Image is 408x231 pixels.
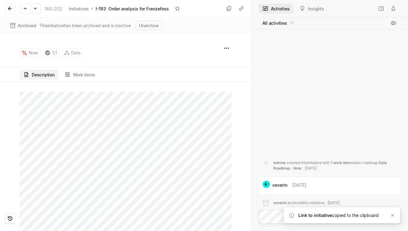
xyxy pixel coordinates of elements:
button: Activities [259,4,293,13]
div: archived this initiative . [273,200,340,206]
span: Data [71,49,81,57]
span: severin [273,200,286,205]
span: Archived [18,23,36,28]
div: › [91,5,93,12]
button: Description [20,70,58,79]
span: [DATE] [305,166,317,170]
span: All activities [262,20,287,26]
div: 144 202 [44,5,63,12]
span: severin [272,182,287,188]
button: Unarchive [136,21,162,30]
span: [DATE] [292,182,306,188]
span: [DATE] [328,200,340,205]
span: Now [29,49,38,57]
button: Insights [296,4,327,13]
span: 1 work item [331,160,351,165]
div: I-193 [96,5,106,12]
span: - This initiative has been archived and is inactive [18,22,131,29]
a: Initiatives [67,5,90,13]
span: Link to initiative [298,213,332,218]
span: / [52,6,54,11]
div: created this initiative with and on roadmap . [273,160,397,171]
div: copied to the clipboard [298,212,388,218]
button: All activities [259,18,299,28]
img: jump.png [263,181,270,188]
button: Work items [61,70,99,79]
div: Order analysis for Franzefoss [108,5,169,12]
span: katrine [273,160,286,165]
div: 1 / 1 [43,48,60,57]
